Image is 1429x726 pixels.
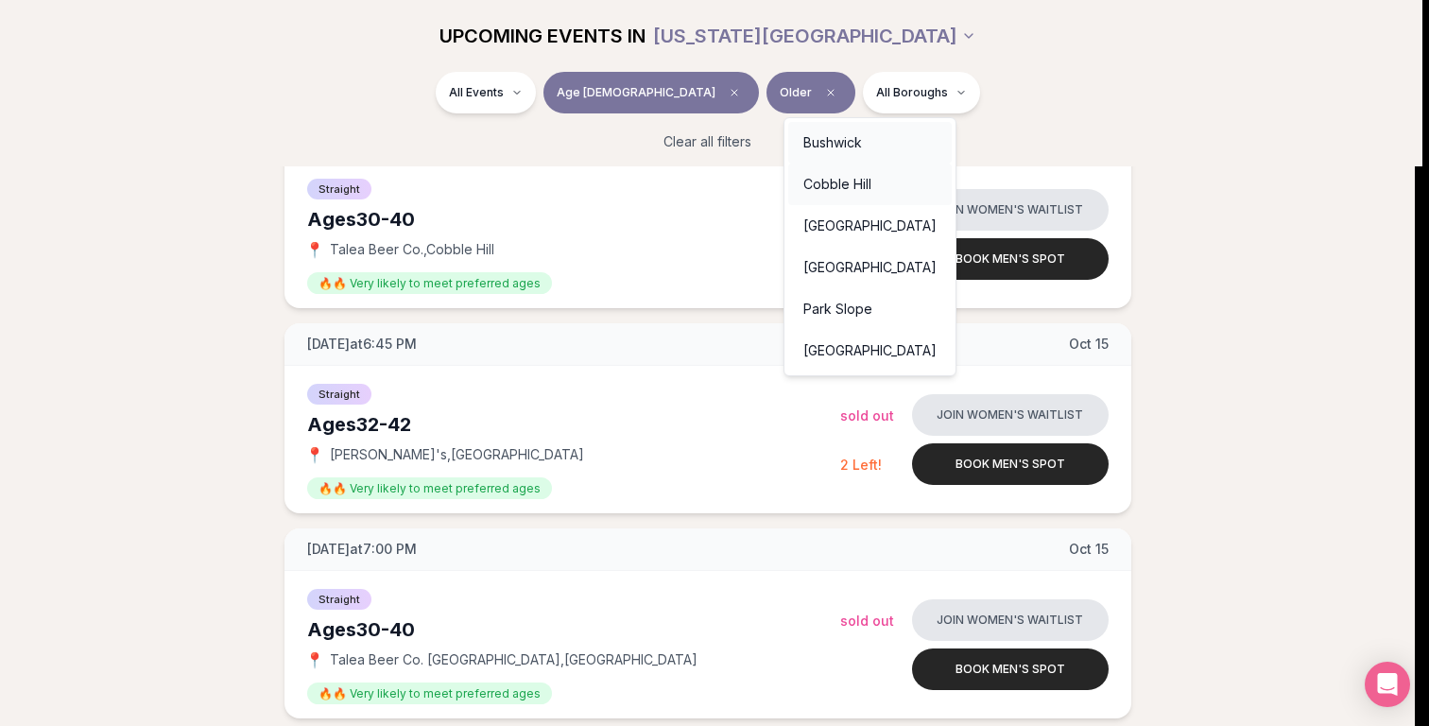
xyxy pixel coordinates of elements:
[788,164,952,205] div: Cobble Hill
[788,330,952,372] div: [GEOGRAPHIC_DATA]
[788,247,952,288] div: [GEOGRAPHIC_DATA]
[788,288,952,330] div: Park Slope
[788,205,952,247] div: [GEOGRAPHIC_DATA]
[788,122,952,164] div: Bushwick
